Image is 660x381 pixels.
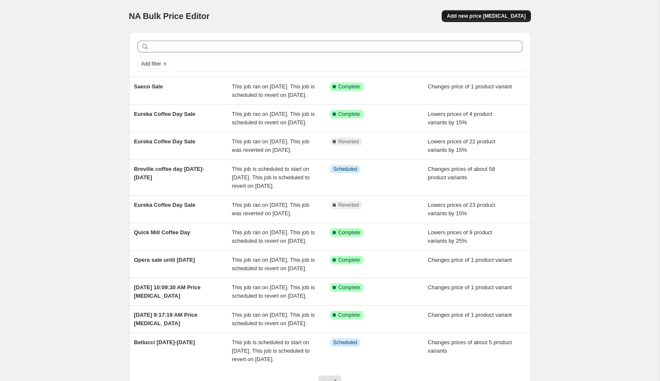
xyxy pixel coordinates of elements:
span: Reverted [338,138,359,145]
span: This job ran on [DATE]. This job was reverted on [DATE]. [232,202,309,217]
span: Complete [338,312,360,318]
span: Complete [338,111,360,118]
span: This job ran on [DATE]. This job is scheduled to revert on [DATE]. [232,83,315,98]
span: Scheduled [333,166,357,173]
button: Add filter [137,59,171,69]
span: Changes price of 1 product variant [428,257,512,263]
span: Complete [338,229,360,236]
span: Changes price of 1 product variant [428,83,512,90]
span: This job is scheduled to start on [DATE]. This job is scheduled to revert on [DATE]. [232,166,310,189]
span: Lowers prices of 4 product variants by 15% [428,111,492,126]
span: Lowers prices of 9 product variants by 25% [428,229,492,244]
span: This job is scheduled to start on [DATE]. This job is scheduled to revert on [DATE]. [232,339,310,362]
span: Scheduled [333,339,357,346]
span: Changes prices of about 5 product variants [428,339,512,354]
span: Add new price [MEDICAL_DATA] [447,13,525,19]
span: Eureka Coffee Day Sale [134,111,195,117]
span: Changes price of 1 product variant [428,312,512,318]
span: This job ran on [DATE]. This job is scheduled to revert on [DATE]. [232,229,315,244]
button: Add new price [MEDICAL_DATA] [442,10,531,22]
span: This job ran on [DATE]. This job is scheduled to revert on [DATE]. [232,284,315,299]
span: Saeco Sale [134,83,163,90]
span: This job ran on [DATE]. This job is scheduled to revert on [DATE]. [232,312,315,326]
span: Add filter [141,60,161,67]
span: Changes prices of about 58 product variants [428,166,495,181]
span: Lowers prices of 23 product variants by 15% [428,202,495,217]
span: This job ran on [DATE]. This job was reverted on [DATE]. [232,138,309,153]
span: Eureka Coffee Day Sale [134,138,195,145]
span: Breville coffee day [DATE]-[DATE] [134,166,204,181]
span: Reverted [338,202,359,208]
span: Eureka Coffee Day Sale [134,202,195,208]
span: This job ran on [DATE]. This job is scheduled to revert on [DATE]. [232,257,315,271]
span: This job ran on [DATE]. This job is scheduled to revert on [DATE]. [232,111,315,126]
span: Complete [338,284,360,291]
span: [DATE] 9:17:19 AM Price [MEDICAL_DATA] [134,312,198,326]
span: Bellucci [DATE]-[DATE] [134,339,195,345]
span: Changes price of 1 product variant [428,284,512,291]
span: Lowers prices of 22 product variants by 15% [428,138,495,153]
span: Opera sale until [DATE] [134,257,195,263]
span: Complete [338,83,360,90]
span: Quick Mill Coffee Day [134,229,190,236]
span: NA Bulk Price Editor [129,11,210,21]
span: Complete [338,257,360,263]
span: [DATE] 10:09:30 AM Price [MEDICAL_DATA] [134,284,201,299]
